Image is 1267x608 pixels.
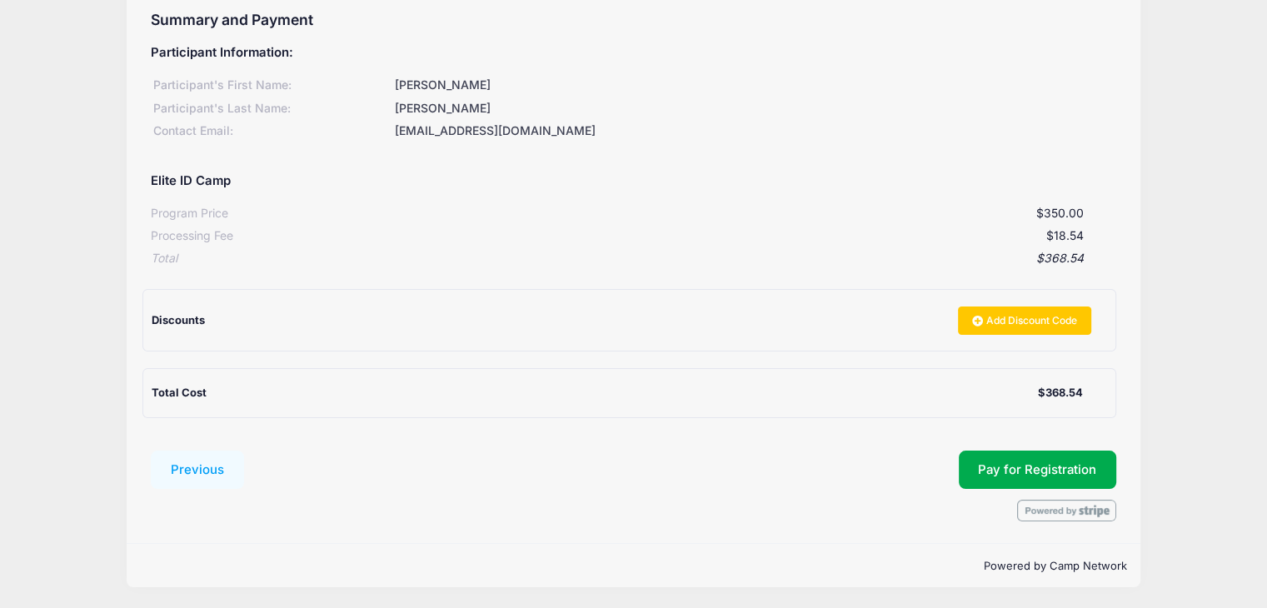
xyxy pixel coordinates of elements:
[151,77,392,94] div: Participant's First Name:
[392,100,1116,117] div: [PERSON_NAME]
[140,558,1127,575] p: Powered by Camp Network
[958,306,1091,335] a: Add Discount Code
[151,205,228,222] div: Program Price
[151,46,1116,61] h5: Participant Information:
[151,100,392,117] div: Participant's Last Name:
[233,227,1084,245] div: $18.54
[151,227,233,245] div: Processing Fee
[151,174,231,189] h5: Elite ID Camp
[177,250,1084,267] div: $368.54
[152,313,205,326] span: Discounts
[978,462,1096,477] span: Pay for Registration
[151,250,177,267] div: Total
[151,451,244,489] button: Previous
[152,385,1038,401] div: Total Cost
[1038,385,1083,401] div: $368.54
[392,77,1116,94] div: [PERSON_NAME]
[1036,206,1084,220] span: $350.00
[151,122,392,140] div: Contact Email:
[151,11,1116,28] h3: Summary and Payment
[392,122,1116,140] div: [EMAIL_ADDRESS][DOMAIN_NAME]
[959,451,1117,489] button: Pay for Registration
